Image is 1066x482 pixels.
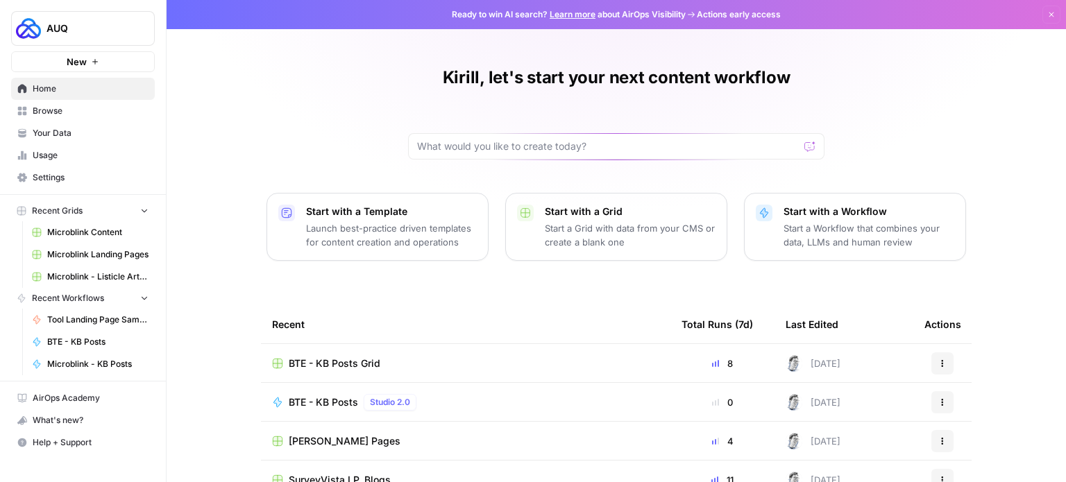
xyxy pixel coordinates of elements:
[417,139,799,153] input: What would you like to create today?
[26,309,155,331] a: Tool Landing Page Sample - AB
[47,358,149,370] span: Microblink - KB Posts
[12,410,154,431] div: What's new?
[545,221,716,249] p: Start a Grid with data from your CMS or create a blank one
[33,436,149,449] span: Help + Support
[266,193,489,261] button: Start with a TemplateLaunch best-practice driven templates for content creation and operations
[786,394,802,411] img: 28dbpmxwbe1lgts1kkshuof3rm4g
[32,205,83,217] span: Recent Grids
[289,434,400,448] span: [PERSON_NAME] Pages
[33,149,149,162] span: Usage
[47,270,149,283] span: Microblink - Listicle Article Grid
[33,105,149,117] span: Browse
[786,305,838,343] div: Last Edited
[11,78,155,100] a: Home
[11,166,155,189] a: Settings
[47,313,149,326] span: Tool Landing Page Sample - AB
[11,288,155,309] button: Recent Workflows
[26,353,155,375] a: Microblink - KB Posts
[11,409,155,431] button: What's new?
[16,16,41,41] img: AUQ Logo
[33,392,149,404] span: AirOps Academy
[26,331,155,353] a: BTE - KB Posts
[11,100,155,122] a: Browse
[786,433,802,449] img: 28dbpmxwbe1lgts1kkshuof3rm4g
[924,305,961,343] div: Actions
[306,205,477,218] p: Start with a Template
[786,355,802,372] img: 28dbpmxwbe1lgts1kkshuof3rm4g
[272,305,659,343] div: Recent
[47,226,149,239] span: Microblink Content
[697,8,781,21] span: Actions early access
[11,431,155,454] button: Help + Support
[272,394,659,411] a: BTE - KB PostsStudio 2.0
[289,356,380,370] span: BTE - KB Posts Grid
[784,205,954,218] p: Start with a Workflow
[67,55,87,69] span: New
[272,356,659,370] a: BTE - KB Posts Grid
[744,193,966,261] button: Start with a WorkflowStart a Workflow that combines your data, LLMs and human review
[786,394,840,411] div: [DATE]
[443,67,790,89] h1: Kirill, let's start your next content workflow
[33,171,149,184] span: Settings
[452,8,686,21] span: Ready to win AI search? about AirOps Visibility
[289,395,358,409] span: BTE - KB Posts
[26,221,155,243] a: Microblink Content
[784,221,954,249] p: Start a Workflow that combines your data, LLMs and human review
[11,11,155,46] button: Workspace: AUQ
[786,433,840,449] div: [DATE]
[682,395,763,409] div: 0
[306,221,477,249] p: Launch best-practice driven templates for content creation and operations
[11,144,155,166] a: Usage
[272,434,659,448] a: [PERSON_NAME] Pages
[11,387,155,409] a: AirOps Academy
[505,193,727,261] button: Start with a GridStart a Grid with data from your CMS or create a blank one
[682,305,753,343] div: Total Runs (7d)
[11,200,155,221] button: Recent Grids
[47,336,149,348] span: BTE - KB Posts
[786,355,840,372] div: [DATE]
[370,396,410,408] span: Studio 2.0
[26,243,155,266] a: Microblink Landing Pages
[682,434,763,448] div: 4
[47,248,149,261] span: Microblink Landing Pages
[682,356,763,370] div: 8
[33,127,149,139] span: Your Data
[545,205,716,218] p: Start with a Grid
[32,292,104,304] span: Recent Workflows
[11,122,155,144] a: Your Data
[26,266,155,288] a: Microblink - Listicle Article Grid
[46,21,130,35] span: AUQ
[33,83,149,95] span: Home
[11,51,155,72] button: New
[550,9,595,19] a: Learn more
